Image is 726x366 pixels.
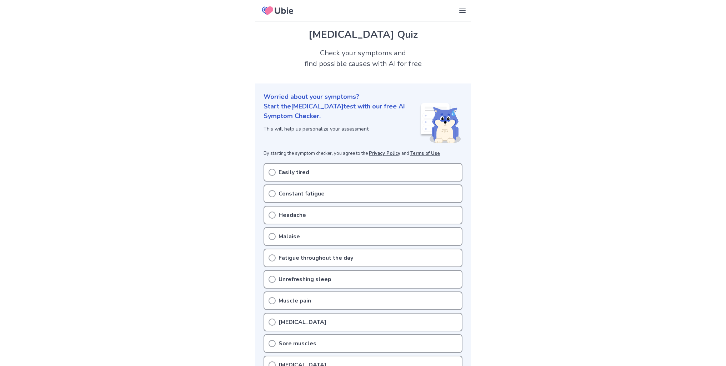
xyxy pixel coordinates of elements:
p: [MEDICAL_DATA] [279,318,326,326]
p: Headache [279,211,306,219]
a: Privacy Policy [369,150,400,157]
p: Worried about your symptoms? [264,92,462,102]
img: Shiba [420,103,461,143]
p: Malaise [279,232,300,241]
p: Easily tired [279,168,309,177]
p: Sore muscles [279,339,316,348]
p: Unrefreshing sleep [279,275,331,284]
p: Constant fatigue [279,189,325,198]
p: By starting the symptom checker, you agree to the and [264,150,462,157]
h1: [MEDICAL_DATA] Quiz [264,27,462,42]
p: This will help us personalize your assessment. [264,125,420,133]
a: Terms of Use [410,150,440,157]
h2: Check your symptoms and find possible causes with AI for free [255,48,471,69]
p: Muscle pain [279,296,311,305]
p: Start the [MEDICAL_DATA] test with our free AI Symptom Checker. [264,102,420,121]
p: Fatigue throughout the day [279,254,353,262]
